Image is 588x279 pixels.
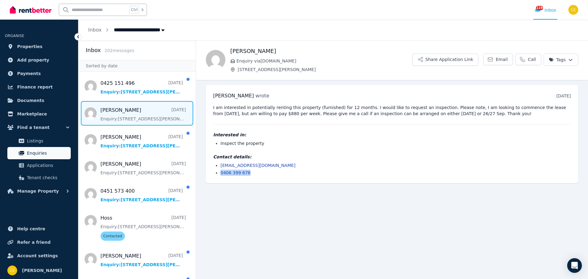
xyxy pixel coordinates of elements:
span: Finance report [17,83,53,91]
span: Applications [27,162,68,169]
span: Enquiry via [DOMAIN_NAME] [236,58,412,64]
nav: Breadcrumb [78,20,176,40]
span: 11198 [536,6,543,10]
span: wrote [255,93,269,99]
button: Share Application Link [412,54,478,66]
span: ORGANISE [5,34,24,38]
a: [PERSON_NAME][DATE]Enquiry:[STREET_ADDRESS][PERSON_NAME]. [100,160,186,176]
a: Inbox [88,27,102,33]
h4: Interested in: [213,132,571,138]
a: Documents [5,94,73,107]
span: Tenant checks [27,174,68,181]
span: k [141,7,144,12]
img: RentBetter [10,5,51,14]
span: Properties [17,43,43,50]
a: Properties [5,40,73,53]
button: Find a tenant [5,121,73,134]
span: [STREET_ADDRESS][PERSON_NAME] [238,66,412,73]
a: [PERSON_NAME][DATE]Enquiry:[STREET_ADDRESS][PERSON_NAME]. [100,134,183,149]
h1: [PERSON_NAME] [230,47,412,55]
div: Sorted by date [78,60,196,72]
time: [DATE] [556,93,571,98]
span: Call [528,56,536,62]
a: [PERSON_NAME][DATE]Enquiry:[STREET_ADDRESS][PERSON_NAME]. [100,252,183,268]
a: Refer a friend [5,236,73,248]
img: Chris Ellsmore [7,266,17,275]
button: Tags [544,54,578,66]
span: 202 message s [104,48,134,53]
a: Marketplace [5,108,73,120]
span: [PERSON_NAME] [213,93,254,99]
span: Enquiries [27,149,68,157]
span: Ctrl [130,6,139,14]
img: Chris Ellsmore [568,5,578,15]
span: Refer a friend [17,239,51,246]
a: Listings [7,135,71,147]
span: Account settings [17,252,58,259]
a: Account settings [5,250,73,262]
a: 0451 573 400[DATE]Enquiry:[STREET_ADDRESS][PERSON_NAME]. [100,187,183,203]
button: Manage Property [5,185,73,197]
a: [EMAIL_ADDRESS][DOMAIN_NAME] [221,163,296,168]
a: Applications [7,159,71,172]
a: Add property [5,54,73,66]
span: Tags [549,57,566,63]
span: Documents [17,97,44,104]
span: Add property [17,56,49,64]
img: Tanishqa Nayyar [206,50,225,70]
span: Payments [17,70,41,77]
pre: I am interested in potentially renting this property (furnished) for 12 months. I would like to r... [213,104,571,117]
span: Marketplace [17,110,47,118]
a: Help centre [5,223,73,235]
span: Email [496,56,508,62]
a: 0425 151 496[DATE]Enquiry:[STREET_ADDRESS][PERSON_NAME]. [100,80,183,95]
span: Help centre [17,225,45,232]
div: Inbox [535,7,556,13]
h4: Contact details: [213,154,571,160]
span: [PERSON_NAME] [22,267,62,274]
span: Manage Property [17,187,59,195]
a: Hoss[DATE]Enquiry:[STREET_ADDRESS][PERSON_NAME].Contacted [100,214,186,241]
a: 0406 399 676 [221,170,251,175]
a: Call [515,54,541,65]
li: Inspect the property [221,140,571,146]
a: Tenant checks [7,172,71,184]
a: Enquiries [7,147,71,159]
a: Finance report [5,81,73,93]
span: Find a tenant [17,124,50,131]
h2: Inbox [86,46,101,55]
div: Open Intercom Messenger [567,258,582,273]
a: [PERSON_NAME][DATE]Enquiry:[STREET_ADDRESS][PERSON_NAME]. [100,107,186,122]
span: Listings [27,137,68,145]
a: Payments [5,67,73,80]
a: Email [483,54,513,65]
